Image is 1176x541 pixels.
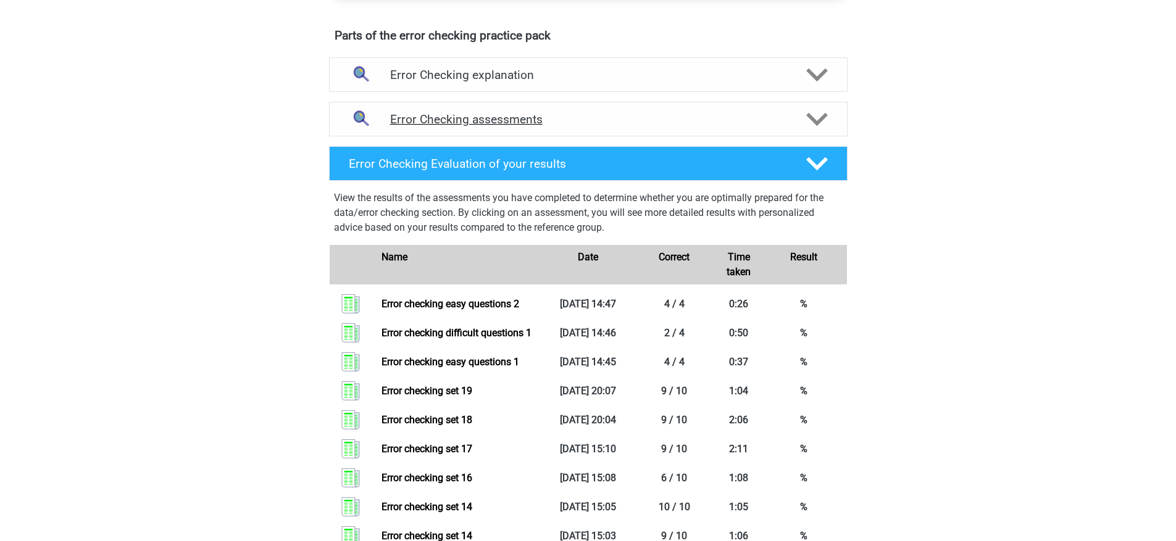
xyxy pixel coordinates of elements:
img: error checking assessments [344,104,376,135]
h4: Error Checking Evaluation of your results [349,157,786,171]
a: Error checking set 16 [382,472,472,484]
div: Date [545,250,632,279]
h4: Parts of the error checking practice pack [335,28,842,43]
a: Error checking set 19 [382,385,472,397]
div: Name [372,250,544,279]
a: Error checking set 14 [382,501,472,513]
a: assessments Error Checking assessments [324,102,853,136]
div: Time taken [717,250,761,279]
a: Error checking easy questions 2 [382,298,519,310]
h4: Error Checking explanation [390,68,786,82]
a: explanations Error Checking explanation [324,57,853,92]
h4: Error Checking assessments [390,112,786,126]
a: Error Checking Evaluation of your results [324,146,853,181]
p: View the results of the assessments you have completed to determine whether you are optimally pre... [334,191,843,235]
a: Error checking easy questions 1 [382,356,519,368]
div: Result [761,250,847,279]
a: Error checking difficult questions 1 [382,327,532,339]
a: Error checking set 18 [382,414,472,426]
a: Error checking set 17 [382,443,472,455]
img: error checking explanations [344,59,376,91]
div: Correct [631,250,717,279]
